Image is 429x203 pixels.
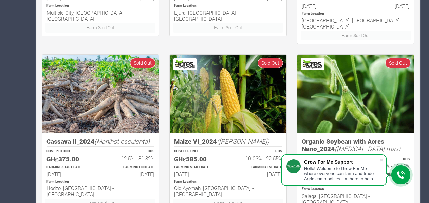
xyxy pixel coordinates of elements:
h5: Maize VI_2024 [174,137,282,145]
h5: GHȼ375.00 [46,155,94,163]
p: Location of Farm [174,179,282,184]
h6: Ejura, [GEOGRAPHIC_DATA] - [GEOGRAPHIC_DATA] [174,10,282,22]
h6: Old Ayomah, [GEOGRAPHIC_DATA] - [GEOGRAPHIC_DATA] [174,185,282,197]
span: Sold Out [130,58,155,68]
h6: Hodzo, [GEOGRAPHIC_DATA] - [GEOGRAPHIC_DATA] [46,185,154,197]
p: Location of Farm [46,179,154,184]
div: Grow For Me Support [304,159,379,165]
h6: [DATE] [302,3,350,9]
img: growforme image [170,55,286,133]
i: ([PERSON_NAME]) [217,137,269,145]
p: ROS [107,149,154,154]
h6: Multiple City, [GEOGRAPHIC_DATA] - [GEOGRAPHIC_DATA] [46,10,154,22]
div: Hello! Welcome to Grow For Me where everyone can farm and trade Agric commodities. I'm here to help. [304,166,379,181]
p: COST PER UNIT [46,149,94,154]
p: Location of Farm [46,3,154,8]
img: growforme image [42,55,159,133]
h5: GHȼ585.00 [174,155,222,163]
h6: [DATE] [174,171,222,177]
img: Acres Nano [302,59,323,69]
h6: [DATE] [234,171,282,177]
p: COST PER UNIT [174,149,222,154]
h6: 10.03% - 22.55% [234,155,282,161]
i: ([MEDICAL_DATA] max) [335,144,400,153]
h6: [DATE] [107,171,154,177]
h5: Organic Soybean with Acres Nano_2024 [302,137,410,153]
h5: Cassava II_2024 [46,137,154,145]
img: growforme image [297,55,414,133]
h6: [DATE] [362,3,410,9]
p: Estimated Farming Start Date [46,165,94,170]
span: Sold Out [258,58,283,68]
img: Acres Nano [174,59,196,69]
p: Location of Farm [302,187,410,192]
h6: [DATE] [46,171,94,177]
p: Location of Farm [302,11,410,16]
p: Estimated Farming End Date [107,165,154,170]
span: Sold Out [385,58,411,68]
h6: [GEOGRAPHIC_DATA], [GEOGRAPHIC_DATA] - [GEOGRAPHIC_DATA] [302,17,410,30]
i: (Manihot esculenta) [94,137,150,145]
h6: 12.5% - 31.82% [107,155,154,161]
p: Estimated Farming End Date [234,165,282,170]
p: ROS [234,149,282,154]
p: Estimated Farming Start Date [174,165,222,170]
p: Location of Farm [174,3,282,8]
